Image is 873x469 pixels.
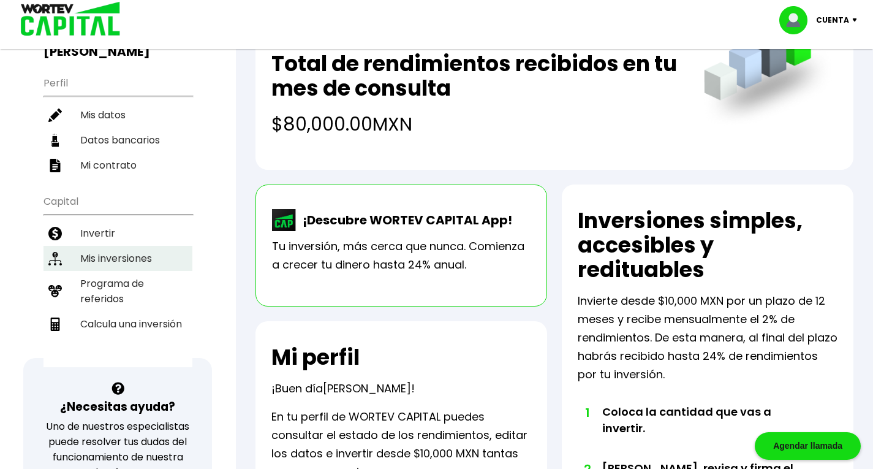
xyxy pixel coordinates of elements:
[272,237,531,274] p: Tu inversión, más cerca que nunca. Comienza a crecer tu dinero hasta 24% anual.
[43,69,192,178] ul: Perfil
[43,153,192,178] a: Mi contrato
[272,209,297,231] img: wortev-capital-app-icon
[48,227,62,240] img: invertir-icon.b3b967d7.svg
[584,403,590,422] span: 1
[602,403,812,460] li: Coloca la cantidad que vas a invertir.
[271,51,679,101] h2: Total de rendimientos recibidos en tu mes de consulta
[755,432,861,460] div: Agendar llamada
[43,311,192,337] a: Calcula una inversión
[48,284,62,298] img: recomiendanos-icon.9b8e9327.svg
[43,246,192,271] a: Mis inversiones
[323,381,411,396] span: [PERSON_NAME]
[48,252,62,265] img: inversiones-icon.6695dc30.svg
[43,271,192,311] a: Programa de referidos
[578,208,837,282] h2: Inversiones simples, accesibles y redituables
[48,134,62,147] img: datos-icon.10cf9172.svg
[43,29,192,59] h3: Buen día,
[271,110,679,138] h4: $80,000.00 MXN
[297,211,512,229] p: ¡Descubre WORTEV CAPITAL App!
[60,398,175,416] h3: ¿Necesitas ayuda?
[271,345,360,370] h2: Mi perfil
[48,318,62,331] img: calculadora-icon.17d418c4.svg
[43,102,192,128] a: Mis datos
[48,109,62,122] img: editar-icon.952d3147.svg
[43,43,150,60] b: [PERSON_NAME]
[48,159,62,172] img: contrato-icon.f2db500c.svg
[578,292,837,384] p: Invierte desde $10,000 MXN por un plazo de 12 meses y recibe mensualmente el 2% de rendimientos. ...
[43,221,192,246] a: Invertir
[271,379,415,398] p: ¡Buen día !
[849,18,866,22] img: icon-down
[779,6,816,34] img: profile-image
[816,11,849,29] p: Cuenta
[43,188,192,367] ul: Capital
[43,128,192,153] a: Datos bancarios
